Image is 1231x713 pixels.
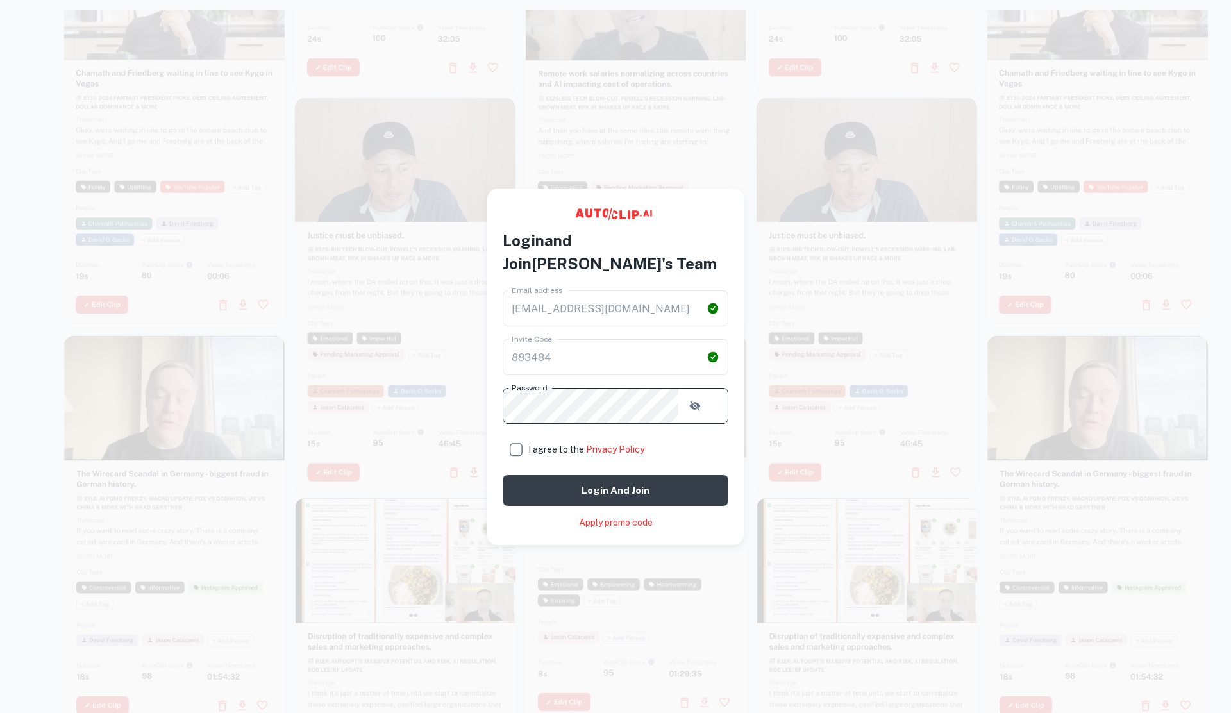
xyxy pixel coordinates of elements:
[579,516,653,530] a: Apply promo code
[528,444,644,455] span: I agree to the
[503,475,728,506] button: Login and join
[503,229,728,275] h4: Login and Join [PERSON_NAME]'s Team
[512,333,552,344] label: Invite Code
[586,444,644,455] a: Privacy Policy
[512,285,562,296] label: Email address
[512,382,547,393] label: Password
